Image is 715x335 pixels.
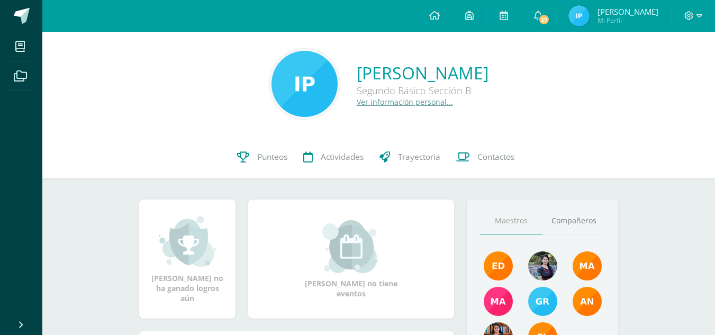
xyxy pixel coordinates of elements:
[159,215,216,268] img: achievement_small.png
[484,251,513,280] img: f40e456500941b1b33f0807dd74ea5cf.png
[322,220,380,273] img: event_small.png
[271,51,338,117] img: d101d0bff3c3e42a5817bcb9ba5a37fa.png
[568,5,590,26] img: a410d24662f5dfa2bd4b89707f1a0ee4.png
[229,136,295,178] a: Punteos
[484,287,513,316] img: 7766054b1332a6085c7723d22614d631.png
[573,251,602,280] img: 560278503d4ca08c21e9c7cd40ba0529.png
[357,84,488,97] div: Segundo Básico Sección B
[538,14,550,25] span: 27
[372,136,448,178] a: Trayectoria
[295,136,372,178] a: Actividades
[150,215,225,303] div: [PERSON_NAME] no ha ganado logros aún
[598,16,658,25] span: Mi Perfil
[542,207,605,234] a: Compañeros
[598,6,658,17] span: [PERSON_NAME]
[573,287,602,316] img: a348d660b2b29c2c864a8732de45c20a.png
[398,151,440,162] span: Trayectoria
[321,151,364,162] span: Actividades
[477,151,514,162] span: Contactos
[298,220,404,298] div: [PERSON_NAME] no tiene eventos
[480,207,542,234] a: Maestros
[528,251,557,280] img: 9b17679b4520195df407efdfd7b84603.png
[528,287,557,316] img: b7ce7144501556953be3fc0a459761b8.png
[257,151,287,162] span: Punteos
[357,61,488,84] a: [PERSON_NAME]
[448,136,522,178] a: Contactos
[357,97,453,107] a: Ver información personal...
